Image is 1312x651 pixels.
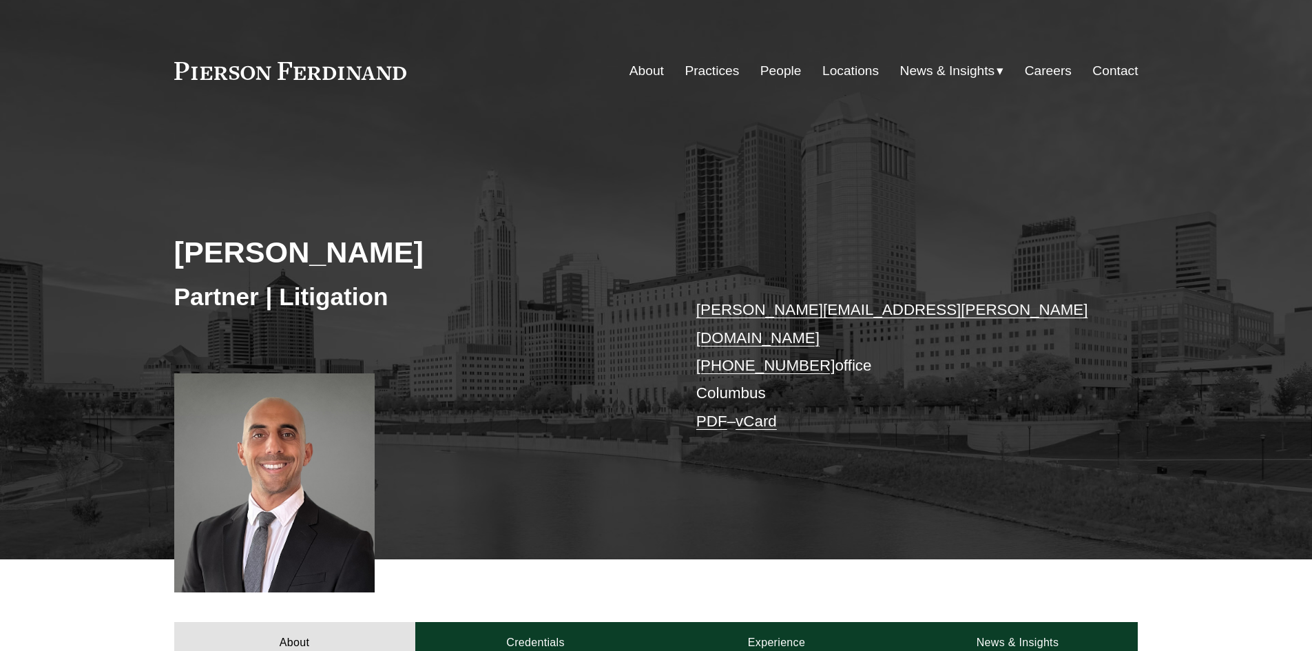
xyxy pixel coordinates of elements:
[696,301,1088,346] a: [PERSON_NAME][EMAIL_ADDRESS][PERSON_NAME][DOMAIN_NAME]
[760,58,802,84] a: People
[174,234,656,270] h2: [PERSON_NAME]
[696,413,727,430] a: PDF
[685,58,739,84] a: Practices
[900,59,995,83] span: News & Insights
[696,357,835,374] a: [PHONE_NUMBER]
[696,296,1098,435] p: office Columbus –
[900,58,1004,84] a: folder dropdown
[174,282,656,312] h3: Partner | Litigation
[1025,58,1072,84] a: Careers
[736,413,777,430] a: vCard
[1092,58,1138,84] a: Contact
[822,58,879,84] a: Locations
[629,58,664,84] a: About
